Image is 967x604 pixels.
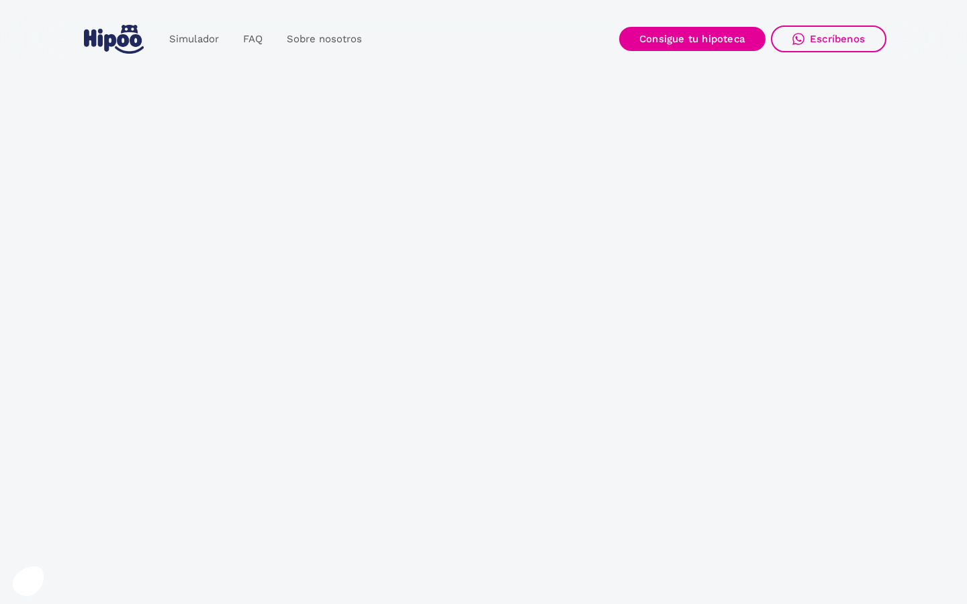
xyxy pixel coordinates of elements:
div: Escríbenos [810,33,865,45]
a: home [81,19,146,59]
a: Sobre nosotros [275,26,374,52]
a: Consigue tu hipoteca [619,27,766,51]
a: Escríbenos [771,26,886,52]
a: Simulador [157,26,231,52]
a: FAQ [231,26,275,52]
